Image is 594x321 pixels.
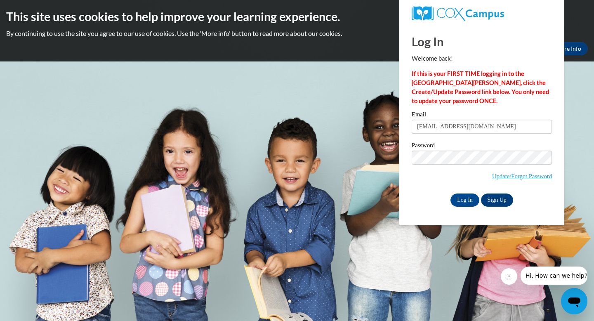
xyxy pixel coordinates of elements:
[561,288,587,314] iframe: Button to launch messaging window
[481,194,513,207] a: Sign Up
[450,194,479,207] input: Log In
[412,142,552,151] label: Password
[549,42,588,55] a: More Info
[492,173,552,179] a: Update/Forgot Password
[6,29,588,38] p: By continuing to use the site you agree to our use of cookies. Use the ‘More info’ button to read...
[412,33,552,50] h1: Log In
[412,54,552,63] p: Welcome back!
[412,70,549,104] strong: If this is your FIRST TIME logging in to the [GEOGRAPHIC_DATA][PERSON_NAME], click the Create/Upd...
[412,6,504,21] img: COX Campus
[412,111,552,120] label: Email
[6,8,588,25] h2: This site uses cookies to help improve your learning experience.
[412,6,552,21] a: COX Campus
[521,267,587,285] iframe: Message from company
[501,268,517,285] iframe: Close message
